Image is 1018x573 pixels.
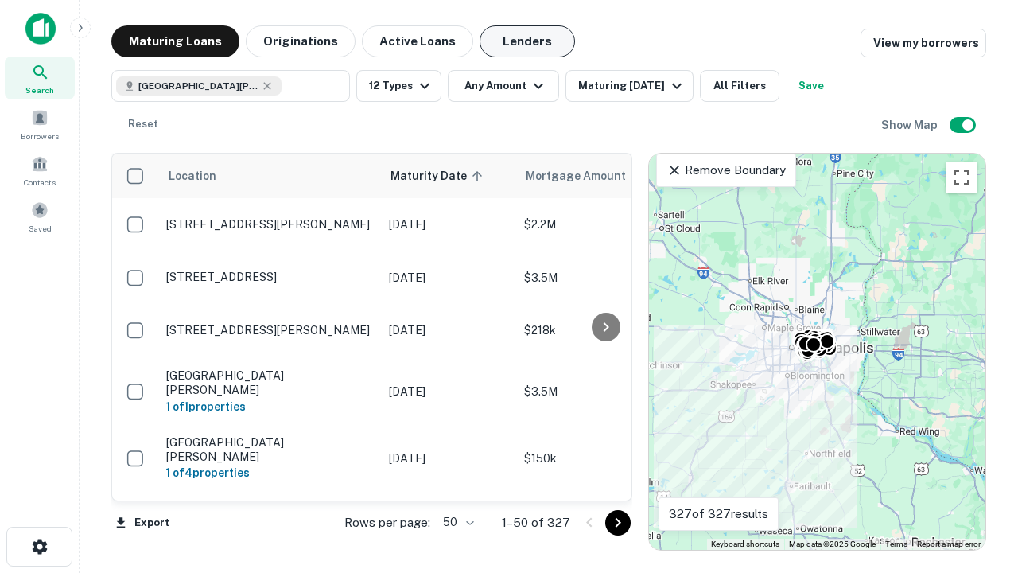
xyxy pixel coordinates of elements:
[344,513,430,532] p: Rows per page:
[437,511,476,534] div: 50
[789,540,876,548] span: Map data ©2025 Google
[524,269,683,286] p: $3.5M
[25,84,54,96] span: Search
[21,130,59,142] span: Borrowers
[29,222,52,235] span: Saved
[24,176,56,189] span: Contacts
[516,154,691,198] th: Mortgage Amount
[605,510,631,536] button: Go to next page
[166,323,373,337] p: [STREET_ADDRESS][PERSON_NAME]
[938,395,1018,471] iframe: Chat Widget
[111,25,239,57] button: Maturing Loans
[649,154,985,550] div: 0 0
[390,166,488,185] span: Maturity Date
[166,435,373,464] p: [GEOGRAPHIC_DATA][PERSON_NAME]
[166,398,373,415] h6: 1 of 1 properties
[5,103,75,146] a: Borrowers
[158,154,381,198] th: Location
[524,450,683,467] p: $150k
[526,166,647,185] span: Mortgage Amount
[138,79,258,93] span: [GEOGRAPHIC_DATA][PERSON_NAME], [GEOGRAPHIC_DATA], [GEOGRAPHIC_DATA]
[861,29,986,57] a: View my borrowers
[524,383,683,400] p: $3.5M
[448,70,559,102] button: Any Amount
[166,368,373,397] p: [GEOGRAPHIC_DATA][PERSON_NAME]
[524,216,683,233] p: $2.2M
[711,539,779,550] button: Keyboard shortcuts
[524,322,683,339] p: $218k
[389,216,508,233] p: [DATE]
[381,154,516,198] th: Maturity Date
[389,269,508,286] p: [DATE]
[166,464,373,481] h6: 1 of 4 properties
[885,540,907,548] a: Terms (opens in new tab)
[881,116,940,134] h6: Show Map
[389,322,508,339] p: [DATE]
[166,270,373,284] p: [STREET_ADDRESS]
[946,162,977,193] button: Toggle fullscreen view
[356,70,441,102] button: 12 Types
[700,70,779,102] button: All Filters
[578,76,686,95] div: Maturing [DATE]
[669,505,768,524] p: 327 of 327 results
[111,511,173,535] button: Export
[786,70,837,102] button: Save your search to get updates of matches that match your search criteria.
[565,70,694,102] button: Maturing [DATE]
[362,25,473,57] button: Active Loans
[502,513,570,532] p: 1–50 of 327
[389,450,508,467] p: [DATE]
[480,25,575,57] button: Lenders
[168,166,216,185] span: Location
[246,25,356,57] button: Originations
[118,108,169,140] button: Reset
[25,13,56,45] img: capitalize-icon.png
[5,195,75,238] a: Saved
[5,57,75,99] a: Search
[917,540,981,548] a: Report a map error
[666,161,785,180] p: Remove Boundary
[653,529,705,550] img: Google
[166,217,373,232] p: [STREET_ADDRESS][PERSON_NAME]
[389,383,508,400] p: [DATE]
[5,149,75,192] a: Contacts
[653,529,705,550] a: Open this area in Google Maps (opens a new window)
